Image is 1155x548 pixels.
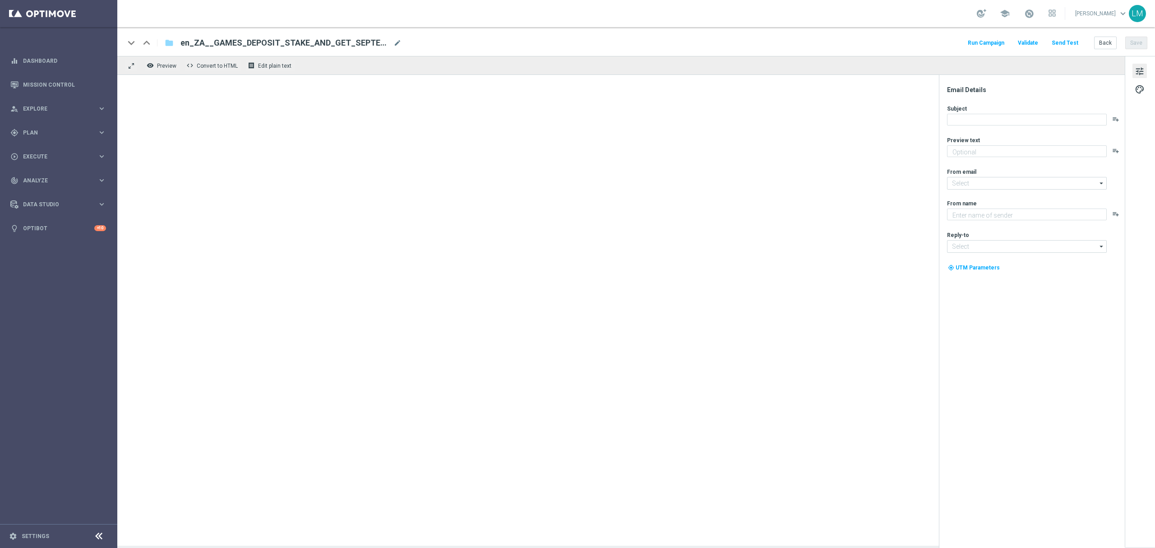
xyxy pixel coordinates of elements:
[1074,7,1129,20] a: [PERSON_NAME]keyboard_arrow_down
[393,39,402,47] span: mode_edit
[10,129,18,137] i: gps_fixed
[10,216,106,240] div: Optibot
[23,106,97,111] span: Explore
[956,265,1000,271] span: UTM Parameters
[97,176,106,185] i: keyboard_arrow_right
[10,105,106,112] button: person_search Explore keyboard_arrow_right
[948,265,954,271] i: my_location
[10,57,18,65] i: equalizer
[1097,241,1106,252] i: arrow_drop_down
[10,105,18,113] i: person_search
[1094,37,1117,49] button: Back
[23,49,106,73] a: Dashboard
[10,153,106,160] button: play_circle_outline Execute keyboard_arrow_right
[94,225,106,231] div: +10
[1050,37,1080,49] button: Send Test
[157,63,176,69] span: Preview
[1112,210,1119,218] button: playlist_add
[97,152,106,161] i: keyboard_arrow_right
[947,240,1107,253] input: Select
[164,36,175,50] button: folder
[947,105,967,112] label: Subject
[165,37,174,48] i: folder
[947,168,976,176] label: From email
[1016,37,1039,49] button: Validate
[1097,177,1106,189] i: arrow_drop_down
[10,225,106,232] button: lightbulb Optibot +10
[1125,37,1147,49] button: Save
[10,176,18,185] i: track_changes
[10,201,106,208] button: Data Studio keyboard_arrow_right
[184,60,242,71] button: code Convert to HTML
[947,232,969,239] label: Reply-to
[10,224,18,232] i: lightbulb
[1132,82,1147,96] button: palette
[1112,116,1119,123] button: playlist_add
[10,200,97,209] div: Data Studio
[258,63,291,69] span: Edit plain text
[97,104,106,113] i: keyboard_arrow_right
[966,37,1006,49] button: Run Campaign
[23,202,97,207] span: Data Studio
[10,177,106,184] button: track_changes Analyze keyboard_arrow_right
[23,130,97,135] span: Plan
[97,128,106,137] i: keyboard_arrow_right
[947,137,980,144] label: Preview text
[23,216,94,240] a: Optibot
[22,534,49,539] a: Settings
[10,129,106,136] button: gps_fixed Plan keyboard_arrow_right
[147,62,154,69] i: remove_red_eye
[1000,9,1010,19] span: school
[10,49,106,73] div: Dashboard
[947,86,1124,94] div: Email Details
[947,200,977,207] label: From name
[1129,5,1146,22] div: LM
[10,105,97,113] div: Explore
[10,129,97,137] div: Plan
[10,176,97,185] div: Analyze
[947,177,1107,190] input: Select
[1135,65,1145,77] span: tune
[1132,64,1147,78] button: tune
[23,154,97,159] span: Execute
[197,63,238,69] span: Convert to HTML
[10,57,106,65] button: equalizer Dashboard
[10,73,106,97] div: Mission Control
[10,81,106,88] button: Mission Control
[10,153,97,161] div: Execute
[1135,84,1145,95] span: palette
[180,37,390,48] span: en_ZA__GAMES_DEPOSIT_STAKE_AND_GET_SEPTEMBER_2025_REMINDER__EMT_ALL_EM_TAC_LT(1)
[186,62,194,69] span: code
[23,73,106,97] a: Mission Control
[245,60,296,71] button: receipt Edit plain text
[144,60,180,71] button: remove_red_eye Preview
[1018,40,1038,46] span: Validate
[10,153,18,161] i: play_circle_outline
[97,200,106,209] i: keyboard_arrow_right
[1112,147,1119,154] button: playlist_add
[1118,9,1128,19] span: keyboard_arrow_down
[947,263,1001,273] button: my_location UTM Parameters
[248,62,255,69] i: receipt
[23,178,97,183] span: Analyze
[9,532,17,540] i: settings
